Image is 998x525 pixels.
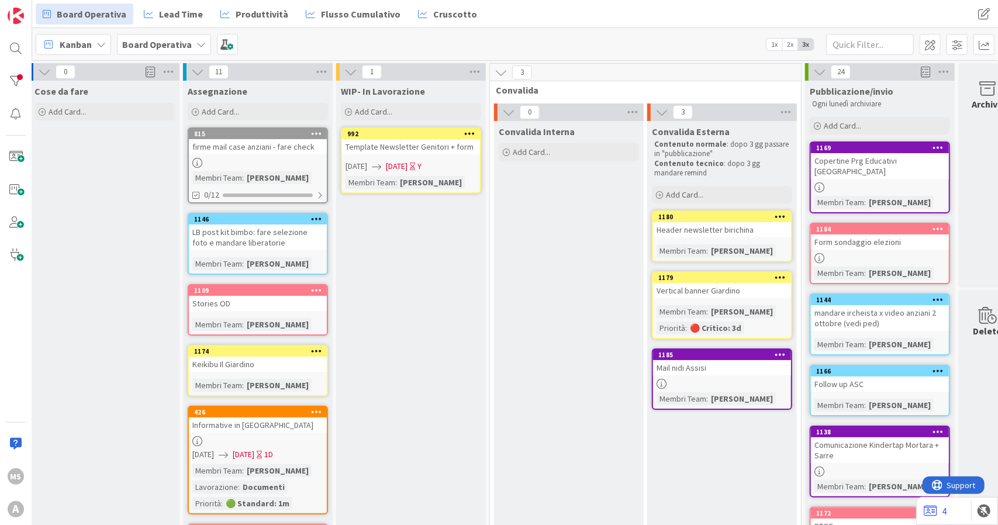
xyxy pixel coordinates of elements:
[189,296,327,311] div: Stories OD
[194,408,327,416] div: 426
[685,322,687,334] span: :
[213,4,295,25] a: Produttività
[866,196,934,209] div: [PERSON_NAME]
[798,39,814,50] span: 3x
[657,322,685,334] div: Priorità
[202,106,239,117] span: Add Card...
[708,305,776,318] div: [PERSON_NAME]
[866,267,934,279] div: [PERSON_NAME]
[192,318,242,331] div: Membri Team
[866,480,934,493] div: [PERSON_NAME]
[194,130,327,138] div: 815
[706,244,708,257] span: :
[342,129,480,139] div: 992
[233,448,254,461] span: [DATE]
[242,171,244,184] span: :
[159,7,203,21] span: Lead Time
[194,215,327,223] div: 1146
[812,99,948,109] p: Ogni lunedì archiviare
[122,39,192,50] b: Board Operativa
[811,377,949,392] div: Follow up ASC
[189,285,327,296] div: 1109
[362,65,382,79] span: 1
[8,468,24,485] div: MS
[240,481,288,493] div: Documenti
[864,480,866,493] span: :
[666,189,703,200] span: Add Card...
[342,139,480,154] div: Template Newsletter Genitori + form
[810,85,893,97] span: Pubblicazione/invio
[652,126,730,137] span: Convalida Esterna
[496,84,786,96] span: Convalida
[192,497,221,510] div: Priorità
[512,65,532,80] span: 3
[189,129,327,154] div: 815firme mail case anziani - fare check
[395,176,397,189] span: :
[242,257,244,270] span: :
[57,7,126,21] span: Board Operativa
[814,480,864,493] div: Membri Team
[708,244,776,257] div: [PERSON_NAME]
[188,85,247,97] span: Assegnazione
[811,153,949,179] div: Copertine Prg Educativi [GEOGRAPHIC_DATA]
[654,140,790,159] p: : dopo 3 gg passare in "pubblicazione"
[866,338,934,351] div: [PERSON_NAME]
[192,379,242,392] div: Membri Team
[654,159,790,178] p: : dopo 3 gg mandare remind
[342,129,480,154] div: 992Template Newsletter Genitori + form
[244,464,312,477] div: [PERSON_NAME]
[811,143,949,153] div: 1169
[811,305,949,331] div: mandare ircheista x video anziani 2 ottobre (vedi ped)
[8,501,24,517] div: A
[189,285,327,311] div: 1109Stories OD
[321,7,400,21] span: Flusso Cumulativo
[244,379,312,392] div: [PERSON_NAME]
[189,346,327,357] div: 1174
[8,8,24,24] img: Visit kanbanzone.com
[657,392,706,405] div: Membri Team
[653,212,791,222] div: 1180
[189,214,327,224] div: 1146
[811,224,949,250] div: 1184Form sondaggio elezioni
[811,427,949,463] div: 1138Comunicazione Kindertap Mortara + Sarre
[520,105,540,119] span: 0
[189,407,327,417] div: 426
[811,427,949,437] div: 1138
[653,283,791,298] div: Vertical banner Giardino
[189,224,327,250] div: LB post kit bimbo: fare selezione foto e mandare liberatorie
[708,392,776,405] div: [PERSON_NAME]
[814,267,864,279] div: Membri Team
[60,37,92,51] span: Kanban
[244,171,312,184] div: [PERSON_NAME]
[658,351,791,359] div: 1185
[811,295,949,305] div: 1144
[194,347,327,355] div: 1174
[687,322,744,334] div: 🔴 Critico: 3d
[658,274,791,282] div: 1179
[411,4,484,25] a: Cruscotto
[189,139,327,154] div: firme mail case anziani - fare check
[658,213,791,221] div: 1180
[811,234,949,250] div: Form sondaggio elezioni
[137,4,210,25] a: Lead Time
[346,160,367,172] span: [DATE]
[831,65,851,79] span: 24
[386,160,408,172] span: [DATE]
[189,357,327,372] div: Keikibu Il Giardino
[706,392,708,405] span: :
[816,509,949,517] div: 1172
[192,448,214,461] span: [DATE]
[397,176,465,189] div: [PERSON_NAME]
[221,497,223,510] span: :
[299,4,408,25] a: Flusso Cumulativo
[826,34,914,55] input: Quick Filter...
[657,305,706,318] div: Membri Team
[811,437,949,463] div: Comunicazione Kindertap Mortara + Sarre
[811,143,949,179] div: 1169Copertine Prg Educativi [GEOGRAPHIC_DATA]
[864,267,866,279] span: :
[244,257,312,270] div: [PERSON_NAME]
[341,85,425,97] span: WIP- In Lavorazione
[347,130,480,138] div: 992
[766,39,782,50] span: 1x
[653,350,791,360] div: 1185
